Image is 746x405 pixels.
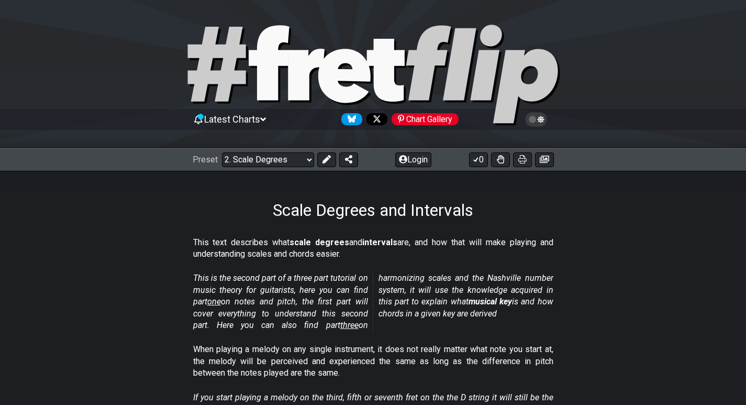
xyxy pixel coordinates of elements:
a: Follow #fretflip at X [362,113,387,125]
p: When playing a melody on any single instrument, it does not really matter what note you start at,... [193,344,553,379]
button: Create image [535,152,554,167]
span: three [340,320,359,330]
span: Toggle light / dark theme [530,115,542,124]
button: Login [395,152,431,167]
button: Print [513,152,532,167]
strong: musical key [469,297,512,307]
button: Toggle Dexterity for all fretkits [491,152,510,167]
div: Chart Gallery [392,113,459,125]
button: 0 [469,152,488,167]
a: Follow #fretflip at Bluesky [337,113,362,125]
strong: intervals [362,237,397,247]
p: This text describes what and are, and how that will make playing and understanding scales and cho... [193,237,553,260]
em: This is the second part of a three part tutorial on music theory for guitarists, here you can fin... [193,273,553,330]
span: one [207,297,221,307]
span: Latest Charts [204,114,260,125]
h1: Scale Degrees and Intervals [273,200,473,220]
button: Share Preset [339,152,358,167]
button: Edit Preset [317,152,336,167]
select: Preset [222,152,314,167]
span: Preset [193,155,218,165]
strong: scale degrees [290,237,349,247]
a: #fretflip at Pinterest [387,113,459,125]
